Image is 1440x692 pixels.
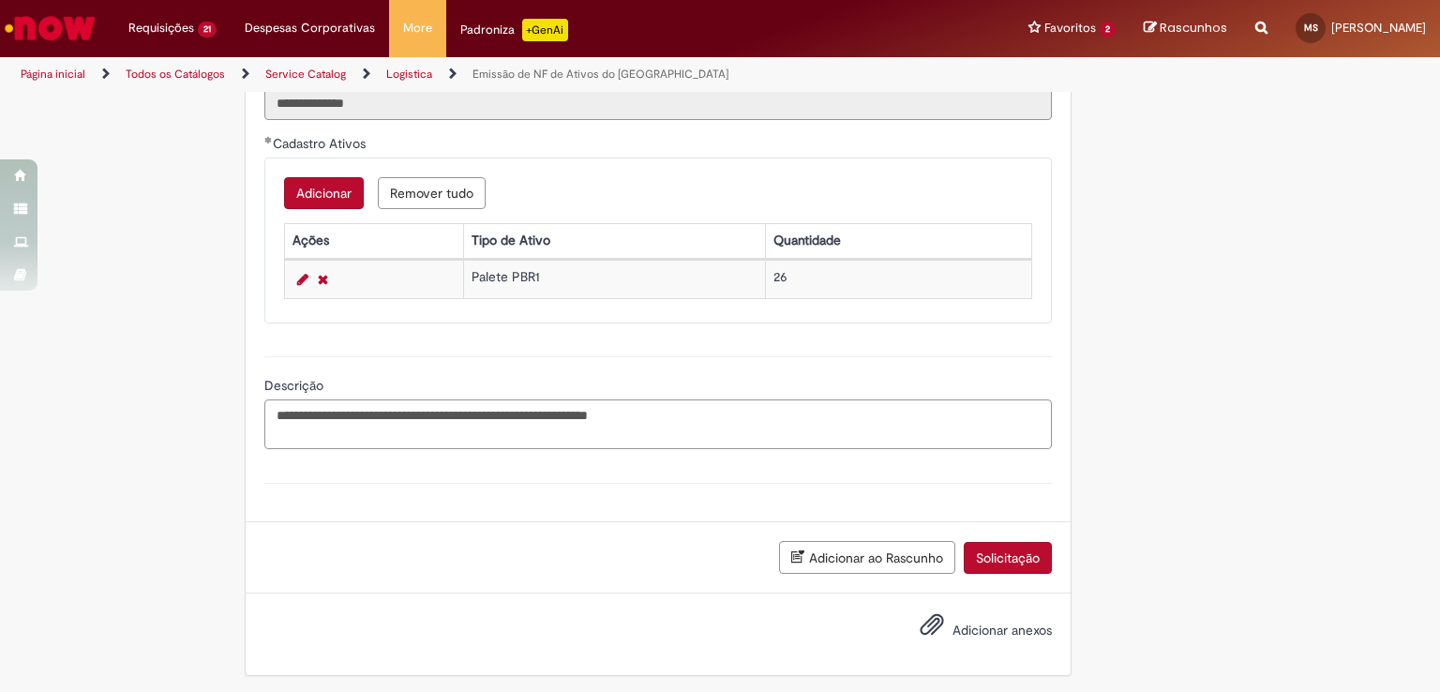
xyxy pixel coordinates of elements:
[964,542,1052,574] button: Solicitação
[464,223,766,258] th: Tipo de Ativo
[1100,22,1116,38] span: 2
[14,57,946,92] ul: Trilhas de página
[198,22,217,38] span: 21
[1304,22,1318,34] span: MS
[766,260,1032,298] td: 26
[313,268,333,291] a: Remover linha 1
[460,19,568,41] div: Padroniza
[292,268,313,291] a: Editar Linha 1
[464,260,766,298] td: Palete PBR1
[1331,20,1426,36] span: [PERSON_NAME]
[264,399,1052,450] textarea: Descrição
[264,136,273,143] span: Obrigatório Preenchido
[386,67,432,82] a: Logistica
[265,67,346,82] a: Service Catalog
[126,67,225,82] a: Todos os Catálogos
[264,377,327,394] span: Descrição
[21,67,85,82] a: Página inicial
[128,19,194,38] span: Requisições
[1044,19,1096,38] span: Favoritos
[245,19,375,38] span: Despesas Corporativas
[1160,19,1227,37] span: Rascunhos
[378,177,486,209] button: Remove all rows for Cadastro Ativos
[264,88,1052,120] input: CNPJ da Transportadora
[284,223,463,258] th: Ações
[952,622,1052,639] span: Adicionar anexos
[403,19,432,38] span: More
[1144,20,1227,38] a: Rascunhos
[915,608,949,651] button: Adicionar anexos
[273,135,369,152] span: Cadastro Ativos
[2,9,98,47] img: ServiceNow
[472,67,728,82] a: Emissão de NF de Ativos do [GEOGRAPHIC_DATA]
[522,19,568,41] p: +GenAi
[779,541,955,574] button: Adicionar ao Rascunho
[284,177,364,209] button: Add a row for Cadastro Ativos
[766,223,1032,258] th: Quantidade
